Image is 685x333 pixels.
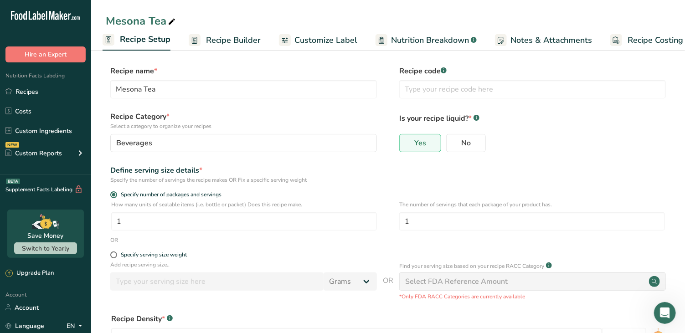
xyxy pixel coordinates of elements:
[111,200,377,209] p: How many units of sealable items (i.e. bottle or packet) Does this recipe make.
[654,302,676,324] iframe: Intercom live chat
[189,30,261,51] a: Recipe Builder
[110,272,324,291] input: Type your serving size here
[376,30,477,51] a: Nutrition Breakdown
[495,30,592,51] a: Notes & Attachments
[106,13,177,29] div: Mesona Tea
[5,142,19,148] div: NEW
[279,30,357,51] a: Customize Label
[103,29,170,51] a: Recipe Setup
[510,34,592,46] span: Notes & Attachments
[110,134,377,152] button: Beverages
[110,66,377,77] label: Recipe name
[110,111,377,130] label: Recipe Category
[6,179,20,184] div: BETA
[22,244,69,253] span: Switch to Yearly
[117,191,221,198] span: Specify number of packages and servings
[383,275,393,301] span: OR
[5,149,62,158] div: Custom Reports
[5,269,54,278] div: Upgrade Plan
[121,251,187,258] div: Specify serving size weight
[461,138,471,148] span: No
[110,122,377,130] p: Select a category to organize your recipes
[67,320,86,331] div: EN
[206,34,261,46] span: Recipe Builder
[14,242,77,254] button: Switch to Yearly
[120,33,170,46] span: Recipe Setup
[110,261,377,269] p: Add recipe serving size..
[391,34,469,46] span: Nutrition Breakdown
[414,138,426,148] span: Yes
[399,262,544,270] p: Find your serving size based on your recipe RACC Category
[399,80,666,98] input: Type your recipe code here
[294,34,357,46] span: Customize Label
[110,236,118,244] div: OR
[399,66,666,77] label: Recipe code
[5,46,86,62] button: Hire an Expert
[110,165,377,176] div: Define serving size details
[628,34,683,46] span: Recipe Costing
[610,30,683,51] a: Recipe Costing
[399,200,665,209] p: The number of servings that each package of your product has.
[28,231,64,241] div: Save Money
[399,111,666,124] p: Is your recipe liquid?
[111,313,665,324] div: Recipe Density
[399,292,666,301] p: *Only FDA RACC Categories are currently available
[110,176,377,184] div: Specify the number of servings the recipe makes OR Fix a specific serving weight
[405,276,508,287] div: Select FDA Reference Amount
[116,138,152,149] span: Beverages
[110,80,377,98] input: Type your recipe name here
